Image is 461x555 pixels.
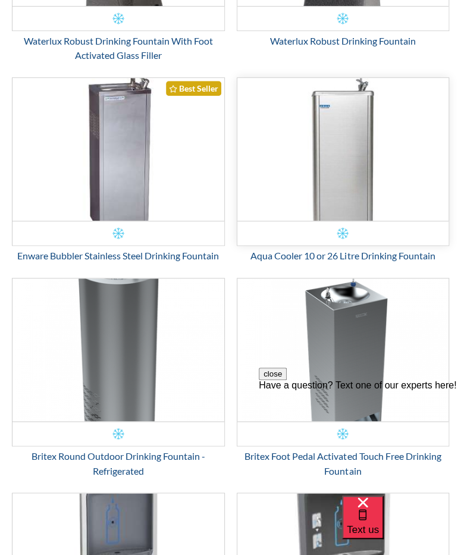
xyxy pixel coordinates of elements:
[237,77,450,263] a: Aqua Cooler 10 or 26 Litre Drinking FountainAqua Cooler 10 or 26 Litre Drinking Fountain
[342,496,461,555] iframe: podium webchat widget bubble
[12,278,225,478] a: Britex Round Outdoor Drinking Fountain - Refrigerated Britex Round Outdoor Drinking Fountain - Re...
[12,78,224,221] img: Enware Bubbler Stainless Steel Drinking Fountain
[12,77,225,263] a: Enware Bubbler Stainless Steel Drinking FountainBest SellerEnware Bubbler Stainless Steel Drinkin...
[237,278,450,478] a: Britex Foot Pedal Activated Touch Free Drinking FountainBritex Foot Pedal Activated Touch Free Dr...
[12,449,225,478] div: Britex Round Outdoor Drinking Fountain - Refrigerated
[237,34,450,48] div: Waterlux Robust Drinking Fountain
[12,34,225,62] div: Waterlux Robust Drinking Fountain With Foot Activated Glass Filler
[237,449,450,478] div: Britex Foot Pedal Activated Touch Free Drinking Fountain
[259,368,461,510] iframe: podium webchat widget prompt
[12,249,225,263] div: Enware Bubbler Stainless Steel Drinking Fountain
[237,249,450,263] div: Aqua Cooler 10 or 26 Litre Drinking Fountain
[166,81,221,96] div: Best Seller
[12,278,224,421] img: Britex Round Outdoor Drinking Fountain - Refrigerated
[237,78,449,221] img: Aqua Cooler 10 or 26 Litre Drinking Fountain
[237,278,449,421] img: Britex Foot Pedal Activated Touch Free Drinking Fountain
